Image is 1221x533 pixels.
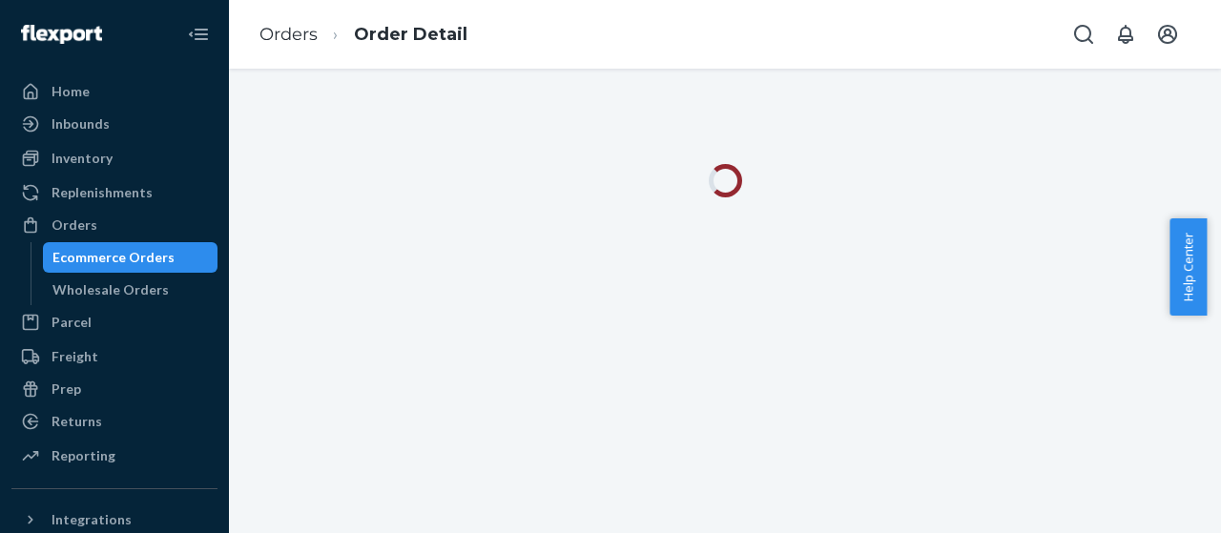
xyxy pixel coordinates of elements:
div: Home [52,82,90,101]
a: Wholesale Orders [43,275,218,305]
a: Freight [11,341,217,372]
div: Freight [52,347,98,366]
a: Home [11,76,217,107]
div: Returns [52,412,102,431]
a: Prep [11,374,217,404]
div: Ecommerce Orders [52,248,175,267]
a: Replenishments [11,177,217,208]
button: Help Center [1169,218,1207,316]
div: Inventory [52,149,113,168]
button: Close Navigation [179,15,217,53]
a: Returns [11,406,217,437]
img: Flexport logo [21,25,102,44]
div: Replenishments [52,183,153,202]
a: Reporting [11,441,217,471]
a: Orders [259,24,318,45]
div: Inbounds [52,114,110,133]
div: Orders [52,215,97,235]
ol: breadcrumbs [244,7,483,63]
div: Integrations [52,510,132,529]
div: Wholesale Orders [52,280,169,299]
a: Ecommerce Orders [43,242,218,273]
a: Inventory [11,143,217,174]
a: Orders [11,210,217,240]
button: Open Search Box [1065,15,1103,53]
a: Order Detail [354,24,467,45]
div: Prep [52,379,81,399]
a: Parcel [11,307,217,338]
a: Inbounds [11,109,217,139]
button: Open notifications [1107,15,1145,53]
div: Reporting [52,446,115,465]
div: Parcel [52,313,92,332]
button: Open account menu [1149,15,1187,53]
